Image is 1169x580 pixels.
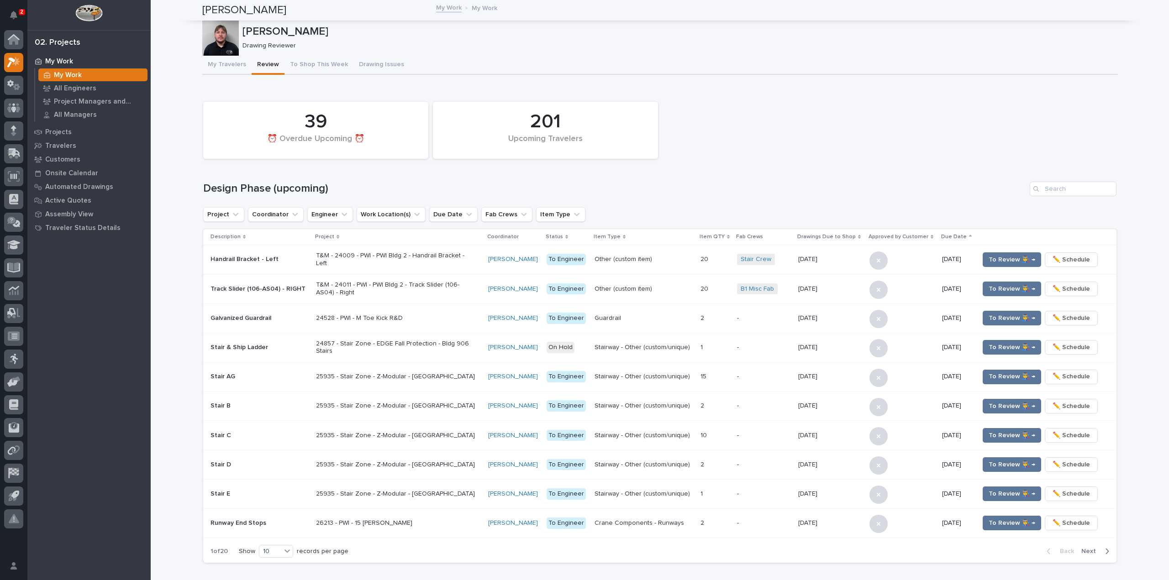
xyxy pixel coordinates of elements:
p: 24857 - Stair Zone - EDGE Fall Protection - Bldg 906 Stairs [316,340,476,355]
p: 20 [700,254,710,263]
span: To Review 👨‍🏭 → [989,430,1035,441]
a: B1 Misc Fab [741,285,774,293]
p: [DATE] [798,400,819,410]
a: [PERSON_NAME] [488,402,538,410]
a: [PERSON_NAME] [488,490,538,498]
p: 26213 - PWI - 15 [PERSON_NAME] [316,519,476,527]
button: To Review 👨‍🏭 → [983,311,1041,325]
p: 25935 - Stair Zone - Z-Modular - [GEOGRAPHIC_DATA] [316,402,476,410]
a: Projects [27,125,151,139]
a: [PERSON_NAME] [488,519,538,527]
p: My Work [472,2,497,12]
button: ✏️ Schedule [1045,252,1098,267]
p: Project [315,232,334,242]
p: 25935 - Stair Zone - Z-Modular - [GEOGRAPHIC_DATA] [316,373,476,381]
span: To Review 👨‍🏭 → [989,283,1035,294]
button: ✏️ Schedule [1045,457,1098,472]
p: Stairway - Other (custom/unique) [595,402,693,410]
button: ✏️ Schedule [1045,516,1098,530]
button: ✏️ Schedule [1045,486,1098,501]
button: My Travelers [202,56,252,75]
p: Customers [45,156,80,164]
p: Fab Crews [736,232,763,242]
button: Engineer [307,207,353,222]
p: Stairway - Other (custom/unique) [595,432,693,439]
div: To Engineer [547,371,586,382]
a: [PERSON_NAME] [488,256,538,263]
p: Guardrail [595,314,693,322]
tr: Stair AG25935 - Stair Zone - Z-Modular - [GEOGRAPHIC_DATA][PERSON_NAME] To EngineerStairway - Oth... [203,362,1116,391]
tr: Stair C25935 - Stair Zone - Z-Modular - [GEOGRAPHIC_DATA][PERSON_NAME] To EngineerStairway - Othe... [203,421,1116,450]
div: To Engineer [547,400,586,412]
tr: Track Slider (106-AS04) - RIGHTT&M - 24011 - PWI - PWI Bldg 2 - Track Slider (106-AS04) - Right[P... [203,274,1116,303]
span: To Review 👨‍🏭 → [989,342,1035,353]
div: To Engineer [547,430,586,441]
p: Travelers [45,142,76,150]
p: 25935 - Stair Zone - Z-Modular - [GEOGRAPHIC_DATA] [316,461,476,469]
p: Coordinator [487,232,519,242]
button: Work Location(s) [357,207,426,222]
p: - [737,402,791,410]
p: - [737,461,791,469]
button: Item Type [536,207,585,222]
a: Onsite Calendar [27,166,151,180]
span: Next [1081,547,1101,555]
p: Approved by Customer [869,232,928,242]
div: 10 [259,547,281,556]
span: ✏️ Schedule [1053,401,1090,412]
span: To Review 👨‍🏭 → [989,254,1035,265]
p: [DATE] [942,285,972,293]
p: [DATE] [798,459,819,469]
p: Stair D [211,461,309,469]
button: To Shop This Week [284,56,353,75]
button: ✏️ Schedule [1045,311,1098,325]
input: Search [1030,182,1116,196]
p: 2 [700,459,706,469]
p: Active Quotes [45,197,91,205]
p: [DATE] [942,461,972,469]
p: Stair C [211,432,309,439]
p: [DATE] [798,313,819,322]
div: 39 [219,110,413,133]
p: Stairway - Other (custom/unique) [595,344,693,351]
p: 25935 - Stair Zone - Z-Modular - [GEOGRAPHIC_DATA] [316,490,476,498]
div: To Engineer [547,517,586,529]
p: Stair & Ship Ladder [211,344,309,351]
p: 20 [700,283,710,293]
p: Stairway - Other (custom/unique) [595,461,693,469]
p: Track Slider (106-AS04) - RIGHT [211,285,309,293]
p: Stair B [211,402,309,410]
p: Status [546,232,563,242]
p: 24528 - PWI - M Toe Kick R&D [316,314,476,322]
span: To Review 👨‍🏭 → [989,488,1035,499]
button: To Review 👨‍🏭 → [983,399,1041,413]
p: [DATE] [942,256,972,263]
p: Stair AG [211,373,309,381]
div: To Engineer [547,254,586,265]
p: My Work [45,57,73,66]
tr: Galvanized Guardrail24528 - PWI - M Toe Kick R&D[PERSON_NAME] To EngineerGuardrail22 -[DATE][DATE... [203,303,1116,333]
div: To Engineer [547,459,586,470]
button: Due Date [429,207,478,222]
tr: Stair B25935 - Stair Zone - Z-Modular - [GEOGRAPHIC_DATA][PERSON_NAME] To EngineerStairway - Othe... [203,392,1116,421]
tr: Handrail Bracket - LeftT&M - 24009 - PWI - PWI Bldg 2 - Handrail Bracket - Left[PERSON_NAME] To E... [203,245,1116,274]
p: [DATE] [798,283,819,293]
a: [PERSON_NAME] [488,432,538,439]
p: [DATE] [942,490,972,498]
p: 25935 - Stair Zone - Z-Modular - [GEOGRAPHIC_DATA] [316,432,476,439]
span: To Review 👨‍🏭 → [989,459,1035,470]
p: [DATE] [798,371,819,381]
button: To Review 👨‍🏭 → [983,486,1041,501]
span: To Review 👨‍🏭 → [989,401,1035,412]
button: Notifications [4,5,23,25]
p: - [737,344,791,351]
p: All Engineers [54,84,96,93]
button: Drawing Issues [353,56,410,75]
p: [DATE] [942,373,972,381]
span: To Review 👨‍🏭 → [989,371,1035,382]
button: Project [203,207,244,222]
div: Upcoming Travelers [448,134,642,153]
tr: Stair & Ship Ladder24857 - Stair Zone - EDGE Fall Protection - Bldg 906 Stairs[PERSON_NAME] On Ho... [203,333,1116,362]
p: 1 of 20 [203,540,235,563]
